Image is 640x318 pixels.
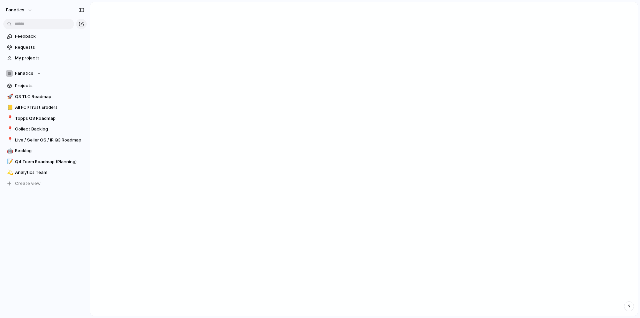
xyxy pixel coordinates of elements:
[15,55,84,61] span: My projects
[6,147,13,154] button: 🤖
[3,146,87,156] a: 🤖Backlog
[6,7,24,13] span: fanatics
[3,135,87,145] a: 📍Live / Seller OS / IR Q3 Roadmap
[15,137,84,143] span: Live / Seller OS / IR Q3 Roadmap
[6,104,13,111] button: 📒
[3,124,87,134] a: 📍Collect Backlog
[7,125,12,133] div: 📍
[3,53,87,63] a: My projects
[7,147,12,155] div: 🤖
[7,158,12,166] div: 📝
[3,5,36,15] button: fanatics
[3,157,87,167] a: 📝Q4 Team Roadmap (Planning)
[15,104,84,111] span: All FCI/Trust Eroders
[6,137,13,143] button: 📍
[7,104,12,111] div: 📒
[15,70,33,77] span: Fanatics
[15,169,84,176] span: Analytics Team
[15,93,84,100] span: Q3 TLC Roadmap
[6,126,13,132] button: 📍
[6,115,13,122] button: 📍
[6,93,13,100] button: 🚀
[6,169,13,176] button: 💫
[3,102,87,112] a: 📒All FCI/Trust Eroders
[15,126,84,132] span: Collect Backlog
[3,92,87,102] a: 🚀Q3 TLC Roadmap
[15,33,84,40] span: Feedback
[15,158,84,165] span: Q4 Team Roadmap (Planning)
[7,114,12,122] div: 📍
[3,31,87,41] a: Feedback
[15,44,84,51] span: Requests
[15,147,84,154] span: Backlog
[3,68,87,78] button: Fanatics
[3,168,87,178] a: 💫Analytics Team
[7,136,12,144] div: 📍
[3,81,87,91] a: Projects
[3,113,87,123] a: 📍Topps Q3 Roadmap
[3,179,87,189] button: Create view
[7,169,12,177] div: 💫
[3,42,87,52] a: Requests
[15,180,41,187] span: Create view
[15,82,84,89] span: Projects
[6,158,13,165] button: 📝
[15,115,84,122] span: Topps Q3 Roadmap
[7,93,12,100] div: 🚀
